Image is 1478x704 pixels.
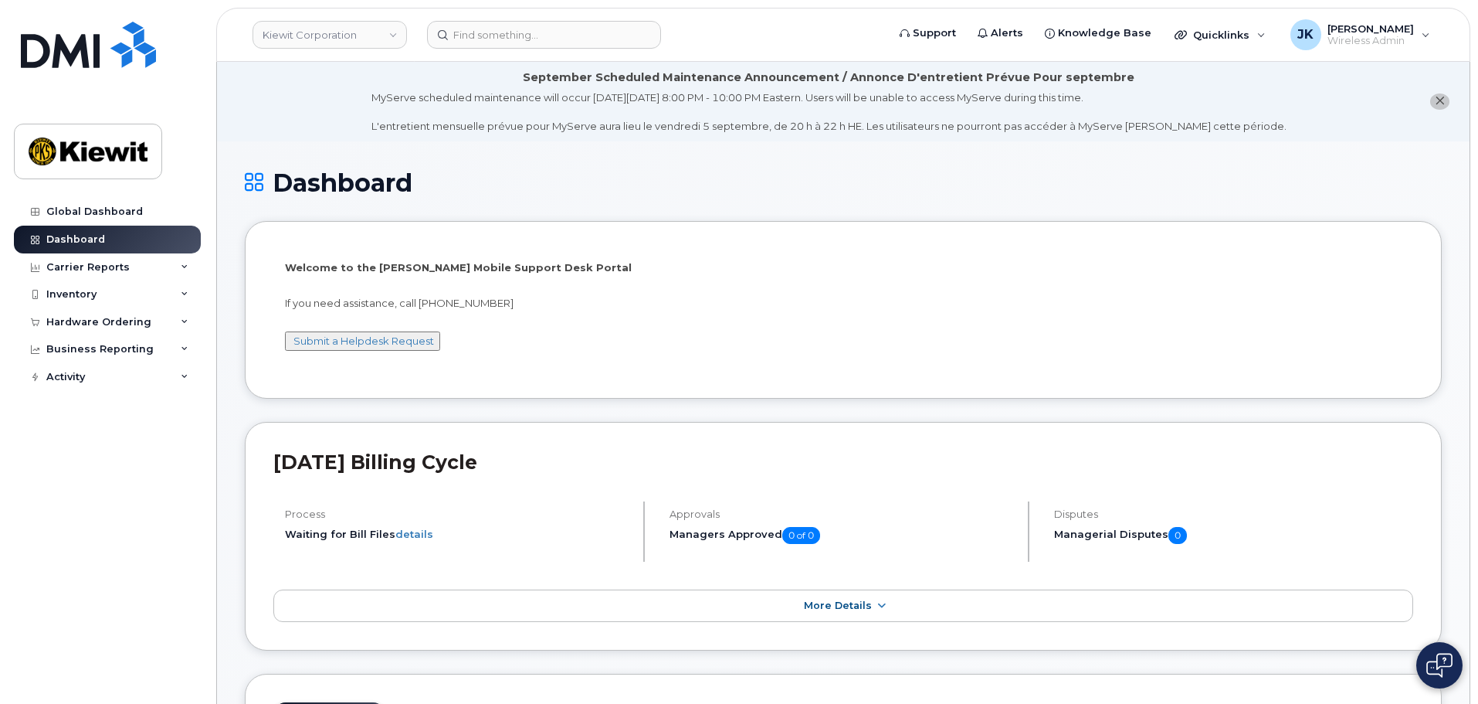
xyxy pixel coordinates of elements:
[371,90,1286,134] div: MyServe scheduled maintenance will occur [DATE][DATE] 8:00 PM - 10:00 PM Eastern. Users will be u...
[285,296,1402,311] p: If you need assistance, call [PHONE_NUMBER]
[293,335,434,347] a: Submit a Helpdesk Request
[1430,94,1449,110] button: close notification
[285,527,630,542] li: Waiting for Bill Files
[1054,508,1413,520] h4: Disputes
[804,600,872,611] span: More Details
[670,527,1015,544] h5: Managers Approved
[273,451,1413,474] h2: [DATE] Billing Cycle
[782,527,820,544] span: 0 of 0
[395,528,433,540] a: details
[670,508,1015,520] h4: Approvals
[1426,653,1453,678] img: Open chat
[285,508,630,520] h4: Process
[1168,527,1187,544] span: 0
[285,260,1402,275] p: Welcome to the [PERSON_NAME] Mobile Support Desk Portal
[285,332,440,351] button: Submit a Helpdesk Request
[523,70,1134,86] div: September Scheduled Maintenance Announcement / Annonce D'entretient Prévue Pour septembre
[1054,527,1413,544] h5: Managerial Disputes
[245,169,1442,196] h1: Dashboard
